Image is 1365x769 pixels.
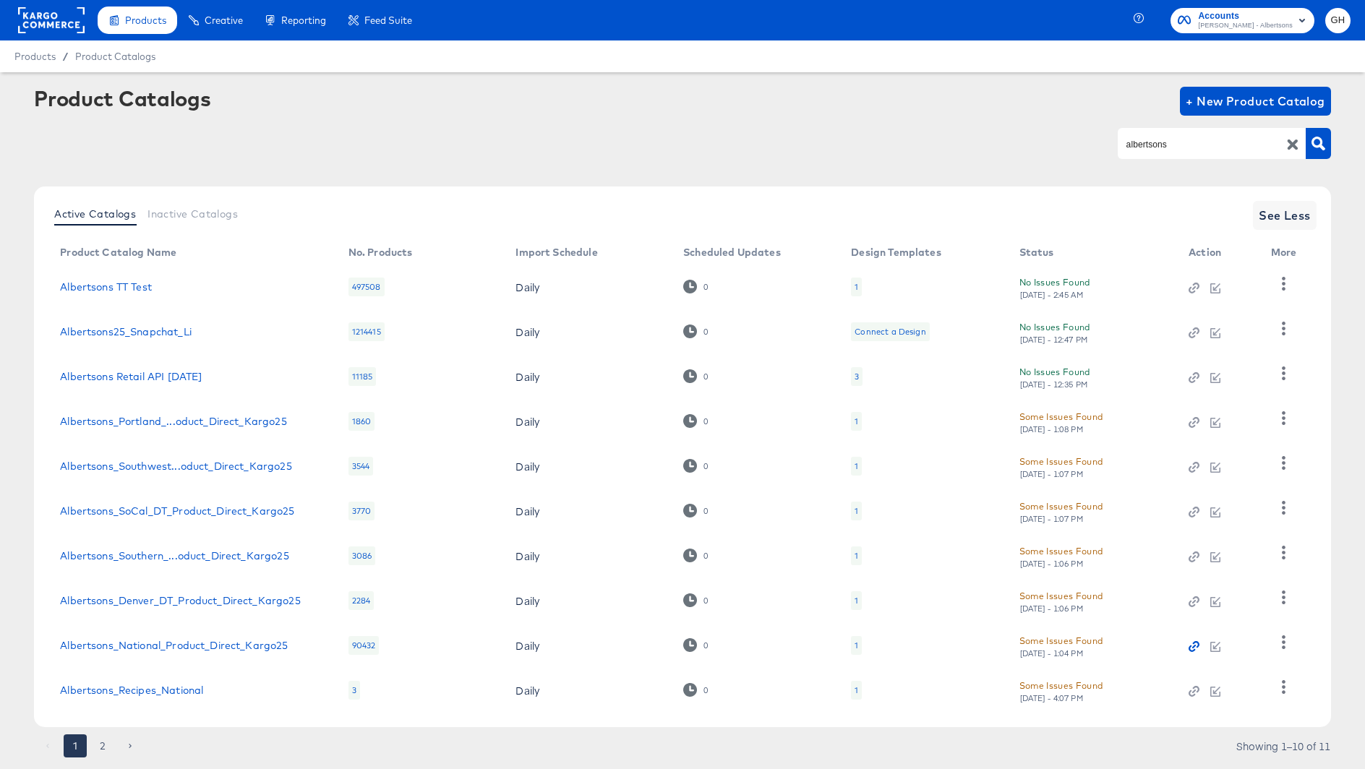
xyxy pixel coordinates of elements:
span: Feed Suite [364,14,412,26]
a: Albertsons_Denver_DT_Product_Direct_Kargo25 [60,595,300,606]
td: Daily [504,309,672,354]
div: Connect a Design [851,322,929,341]
div: 1 [851,457,862,476]
div: 497508 [348,278,385,296]
div: Some Issues Found [1019,454,1103,469]
div: 2284 [348,591,375,610]
div: Some Issues Found [1019,544,1103,559]
a: Albertsons_National_Product_Direct_Kargo25 [60,640,288,651]
button: Some Issues Found[DATE] - 1:08 PM [1019,409,1103,434]
div: Design Templates [851,246,941,258]
div: 1 [855,281,858,293]
span: Creative [205,14,243,26]
div: 1 [855,684,858,696]
td: Daily [504,265,672,309]
button: Some Issues Found[DATE] - 1:07 PM [1019,454,1103,479]
button: GH [1325,8,1351,33]
div: 0 [683,638,709,652]
div: Scheduled Updates [683,246,781,258]
div: 0 [683,683,709,697]
div: 0 [703,596,709,606]
div: 0 [703,416,709,426]
div: 0 [683,504,709,517]
div: 0 [683,414,709,428]
td: Daily [504,578,672,623]
span: GH [1331,12,1345,29]
span: Inactive Catalogs [147,208,238,220]
a: Albertsons TT Test [60,281,152,293]
div: Product Catalog Name [60,246,176,258]
div: 1 [851,546,862,565]
button: Some Issues Found[DATE] - 1:04 PM [1019,633,1103,658]
th: More [1259,241,1314,265]
div: 0 [703,461,709,471]
div: 0 [683,280,709,293]
button: See Less [1253,201,1317,230]
button: Go to page 2 [91,734,114,757]
div: Import Schedule [515,246,597,258]
span: Products [125,14,166,26]
div: 0 [703,685,709,695]
div: [DATE] - 1:06 PM [1019,559,1084,569]
input: Search Product Catalogs [1124,136,1278,152]
div: Some Issues Found [1019,678,1103,693]
div: Some Issues Found [1019,633,1103,648]
span: [PERSON_NAME] - Albertsons [1198,20,1293,32]
a: Albertsons_Southwest...oduct_Direct_Kargo25 [60,460,291,472]
div: Showing 1–10 of 11 [1236,741,1331,751]
div: 0 [703,506,709,516]
td: Daily [504,489,672,533]
div: 0 [703,640,709,650]
div: 1 [851,681,862,700]
div: Some Issues Found [1019,499,1103,514]
div: 3086 [348,546,376,565]
div: Albertsons_Southern_...oduct_Direct_Kargo25 [60,550,288,562]
div: Some Issues Found [1019,588,1103,603]
div: 1 [851,278,862,296]
span: Product Catalogs [75,51,155,62]
a: Albertsons_Portland_...oduct_Direct_Kargo25 [60,416,286,427]
div: 0 [703,371,709,382]
div: 1860 [348,412,375,431]
div: 1 [855,595,858,606]
td: Daily [504,668,672,713]
div: 3544 [348,457,374,476]
td: Daily [504,533,672,578]
div: [DATE] - 1:07 PM [1019,514,1084,524]
div: 1 [851,636,862,655]
button: Some Issues Found[DATE] - 1:06 PM [1019,588,1103,614]
div: 1 [855,550,858,562]
button: + New Product Catalog [1180,87,1331,116]
div: 3 [855,371,859,382]
span: Active Catalogs [54,208,136,220]
button: Some Issues Found[DATE] - 1:07 PM [1019,499,1103,524]
button: Some Issues Found[DATE] - 1:06 PM [1019,544,1103,569]
a: Albertsons25_Snapchat_Li [60,326,192,338]
div: [DATE] - 4:07 PM [1019,693,1084,703]
button: Accounts[PERSON_NAME] - Albertsons [1171,8,1314,33]
div: [DATE] - 1:07 PM [1019,469,1084,479]
div: 1214415 [348,322,385,341]
div: 11185 [348,367,377,386]
div: 1 [855,460,858,472]
div: No. Products [348,246,413,258]
th: Status [1008,241,1178,265]
div: 0 [683,549,709,562]
div: 0 [703,327,709,337]
td: Daily [504,399,672,444]
button: Some Issues Found[DATE] - 4:07 PM [1019,678,1103,703]
div: 0 [683,325,709,338]
div: [DATE] - 1:04 PM [1019,648,1084,658]
div: 1 [851,502,862,520]
div: 90432 [348,636,380,655]
span: Products [14,51,56,62]
nav: pagination navigation [34,734,144,757]
div: Connect a Design [855,326,925,338]
div: 0 [683,369,709,383]
span: See Less [1259,205,1311,225]
div: 0 [683,593,709,607]
span: Reporting [281,14,326,26]
div: 1 [855,505,858,517]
